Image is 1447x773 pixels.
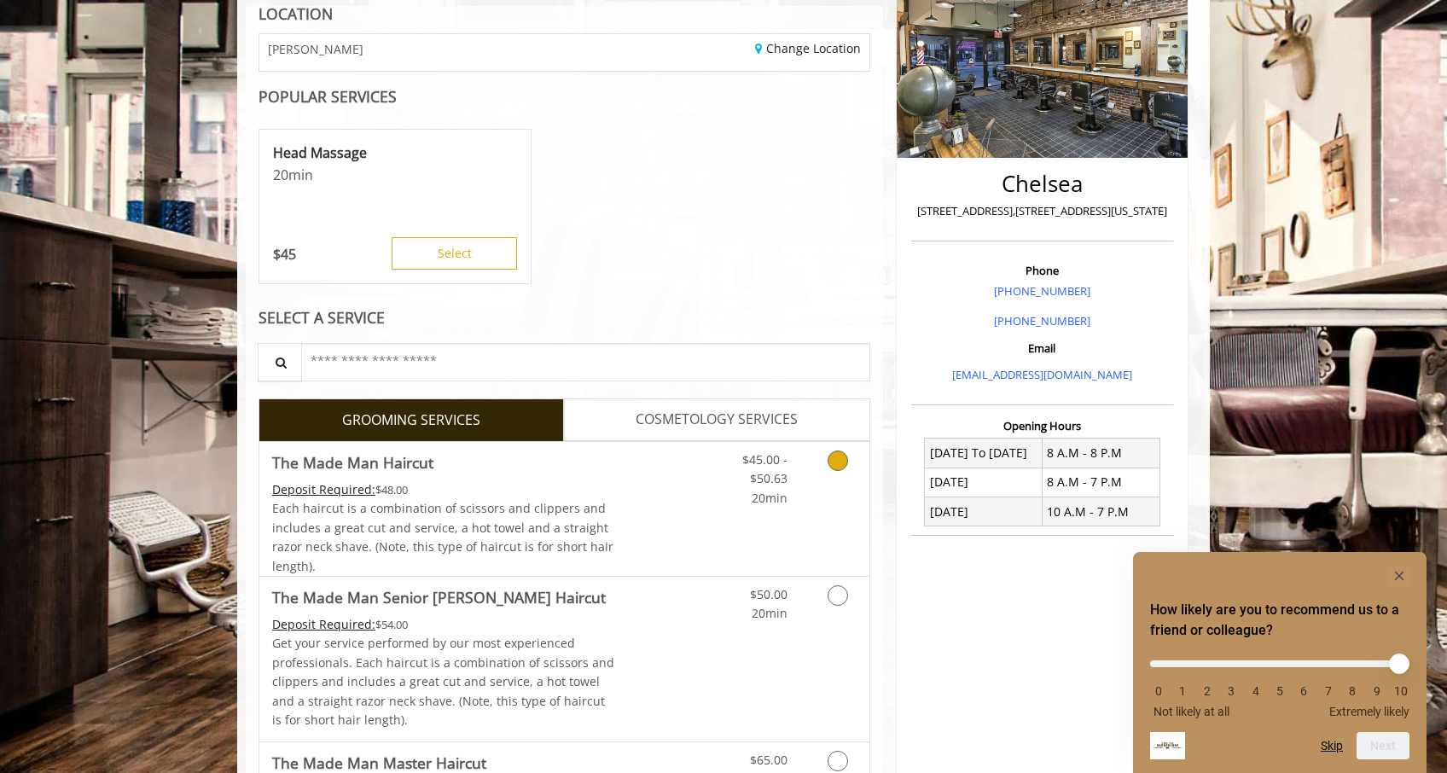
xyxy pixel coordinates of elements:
span: Extremely likely [1329,705,1409,718]
td: [DATE] [925,497,1043,526]
p: 20 [273,166,517,184]
span: $50.00 [750,586,787,602]
span: [PERSON_NAME] [268,43,363,55]
li: 1 [1174,684,1191,698]
li: 4 [1247,684,1264,698]
button: Hide survey [1389,566,1409,586]
button: Service Search [258,343,302,381]
span: Not likely at all [1154,705,1229,718]
h2: Chelsea [915,171,1169,196]
li: 7 [1320,684,1337,698]
li: 8 [1344,684,1361,698]
span: $45.00 - $50.63 [742,451,787,486]
span: COSMETOLOGY SERVICES [636,409,798,431]
li: 2 [1199,684,1216,698]
td: 8 A.M - 7 P.M [1042,468,1159,497]
a: [PHONE_NUMBER] [994,313,1090,328]
span: $ [273,245,281,264]
p: 45 [273,245,296,264]
td: [DATE] To [DATE] [925,439,1043,468]
p: [STREET_ADDRESS],[STREET_ADDRESS][US_STATE] [915,202,1169,220]
span: This service needs some Advance to be paid before we block your appointment [272,616,375,632]
li: 9 [1369,684,1386,698]
td: 8 A.M - 8 P.M [1042,439,1159,468]
button: Next question [1357,732,1409,759]
td: 10 A.M - 7 P.M [1042,497,1159,526]
li: 5 [1271,684,1288,698]
h3: Email [915,342,1169,354]
span: This service needs some Advance to be paid before we block your appointment [272,481,375,497]
li: 6 [1295,684,1312,698]
a: [EMAIL_ADDRESS][DOMAIN_NAME] [952,367,1132,382]
div: How likely are you to recommend us to a friend or colleague? Select an option from 0 to 10, with ... [1150,648,1409,718]
li: 0 [1150,684,1167,698]
a: [PHONE_NUMBER] [994,283,1090,299]
h3: Opening Hours [911,420,1173,432]
a: Change Location [755,40,861,56]
p: Head Massage [273,143,517,162]
b: LOCATION [259,3,333,24]
button: Skip [1321,739,1343,753]
p: Get your service performed by our most experienced professionals. Each haircut is a combination o... [272,634,615,729]
h3: Phone [915,264,1169,276]
span: min [288,166,313,184]
span: Each haircut is a combination of scissors and clippers and includes a great cut and service, a ho... [272,500,613,573]
b: The Made Man Haircut [272,450,433,474]
div: SELECT A SERVICE [259,310,870,326]
span: 20min [752,605,787,621]
div: $48.00 [272,480,615,499]
button: Select [392,237,517,270]
h2: How likely are you to recommend us to a friend or colleague? Select an option from 0 to 10, with ... [1150,600,1409,641]
b: POPULAR SERVICES [259,86,397,107]
span: $65.00 [750,752,787,768]
b: The Made Man Senior [PERSON_NAME] Haircut [272,585,606,609]
li: 3 [1223,684,1240,698]
div: How likely are you to recommend us to a friend or colleague? Select an option from 0 to 10, with ... [1150,566,1409,759]
span: 20min [752,490,787,506]
span: GROOMING SERVICES [342,410,480,432]
li: 10 [1392,684,1409,698]
td: [DATE] [925,468,1043,497]
div: $54.00 [272,615,615,634]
